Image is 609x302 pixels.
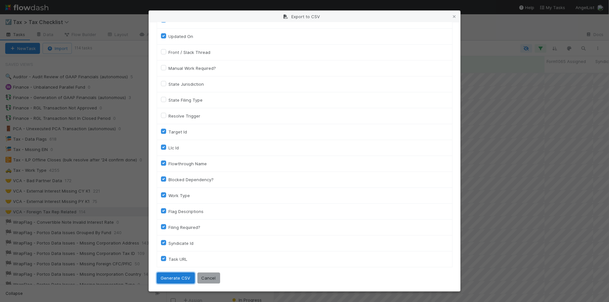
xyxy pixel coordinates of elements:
[169,208,204,215] label: Flag Descriptions
[169,32,193,40] label: Updated On
[169,176,214,183] label: Blocked Dependency?
[169,128,187,136] label: Target Id
[169,192,190,199] label: Work Type
[149,11,460,22] div: Export to CSV
[169,223,201,231] label: Filing Required?
[169,80,204,88] label: State Jurisdiction
[169,160,207,168] label: Flowthrough Name
[169,48,211,56] label: Front / Slack Thread
[197,272,220,283] button: Cancel
[157,272,195,283] button: Generate CSV
[169,96,203,104] label: State Filing Type
[169,255,188,263] label: Task URL
[169,112,201,120] label: Resolve Trigger
[169,239,194,247] label: Syndicate Id
[169,64,216,72] label: Manual Work Required?
[169,144,179,152] label: Llc Id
